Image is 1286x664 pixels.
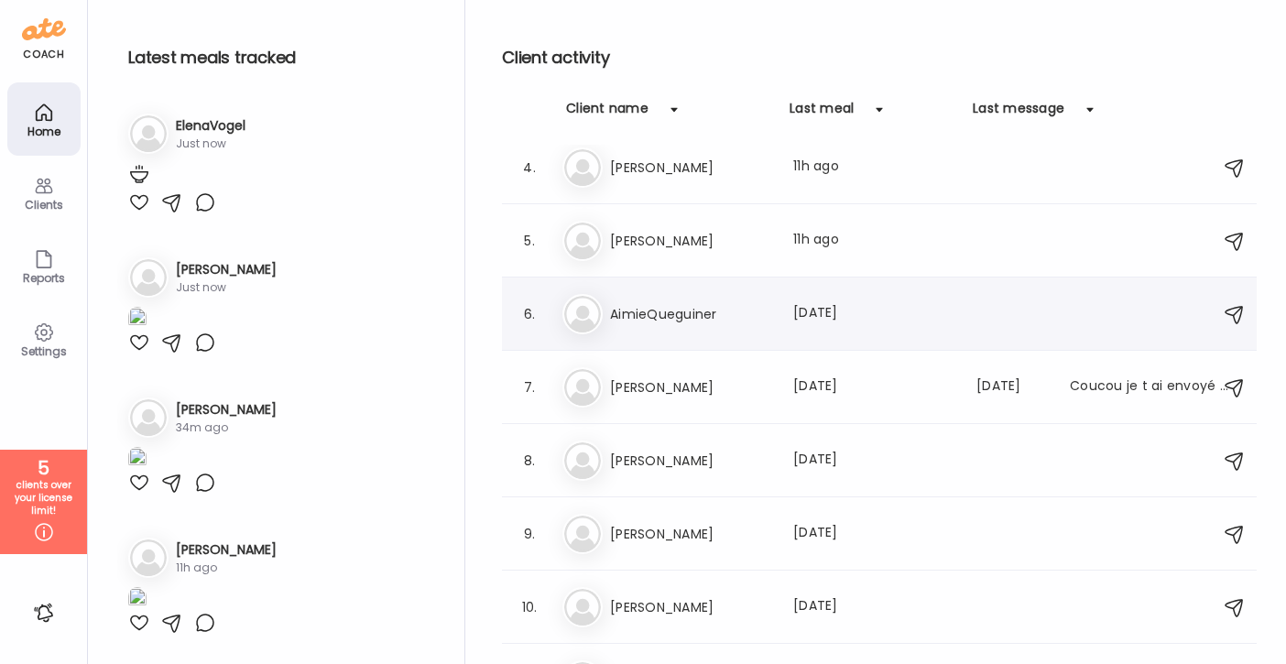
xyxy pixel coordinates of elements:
[793,303,954,325] div: [DATE]
[518,376,540,398] div: 7.
[610,157,771,179] h3: [PERSON_NAME]
[793,596,954,618] div: [DATE]
[518,523,540,545] div: 9.
[130,259,167,296] img: bg-avatar-default.svg
[128,587,147,612] img: images%2FGkQpRXdiezRp6CGYWQAyvMGINhD3%2FUb1vIcg9pZQNEs8zDscQ%2FvSQ81OAZCjw6cKng6mUl_1080
[518,230,540,252] div: 5.
[973,99,1064,128] div: Last message
[610,230,771,252] h3: [PERSON_NAME]
[1070,376,1231,398] div: Coucou je t ai envoyé des mails de mon organisation, ordonnance pour être remboursée, résultats e...
[564,516,601,552] img: bg-avatar-default.svg
[502,44,1257,71] h2: Client activity
[176,560,277,576] div: 11h ago
[518,450,540,472] div: 8.
[518,303,540,325] div: 6.
[610,450,771,472] h3: [PERSON_NAME]
[128,163,150,185] img: icon-food-black.svg
[564,442,601,479] img: bg-avatar-default.svg
[11,345,77,357] div: Settings
[518,157,540,179] div: 4.
[128,447,147,472] img: images%2FmtQD5a5N8IWm4SedZKIR0y0sq7e2%2FXC5KDxkl0I6a4Kw3WHV9%2FHNISSMRgFSmGvLMilBKg_1080
[176,136,245,152] div: Just now
[610,376,771,398] h3: [PERSON_NAME]
[128,44,435,71] h2: Latest meals tracked
[793,523,954,545] div: [DATE]
[610,303,771,325] h3: AimieQueguiner
[128,307,147,332] img: images%2FELNIjYTgHfbX1aW7GYTAM8a5pXf2%2F7v7HagcZTizCDZ7ZiXvw%2FPikCLJxYzwDckshZt7q4_1080
[176,116,245,136] h3: ElenaVogel
[790,99,854,128] div: Last meal
[176,540,277,560] h3: [PERSON_NAME]
[23,47,64,62] div: coach
[176,400,277,419] h3: [PERSON_NAME]
[130,399,167,436] img: bg-avatar-default.svg
[176,419,277,436] div: 34m ago
[11,272,77,284] div: Reports
[564,149,601,186] img: bg-avatar-default.svg
[564,589,601,626] img: bg-avatar-default.svg
[793,450,954,472] div: [DATE]
[564,369,601,406] img: bg-avatar-default.svg
[793,157,954,179] div: 11h ago
[566,99,648,128] div: Client name
[6,479,81,517] div: clients over your license limit!
[176,260,277,279] h3: [PERSON_NAME]
[176,279,277,296] div: Just now
[610,523,771,545] h3: [PERSON_NAME]
[11,199,77,211] div: Clients
[130,115,167,152] img: bg-avatar-default.svg
[793,230,954,252] div: 11h ago
[976,376,1048,398] div: [DATE]
[793,376,954,398] div: [DATE]
[564,223,601,259] img: bg-avatar-default.svg
[610,596,771,618] h3: [PERSON_NAME]
[22,15,66,44] img: ate
[564,296,601,332] img: bg-avatar-default.svg
[518,596,540,618] div: 10.
[6,457,81,479] div: 5
[130,539,167,576] img: bg-avatar-default.svg
[11,125,77,137] div: Home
